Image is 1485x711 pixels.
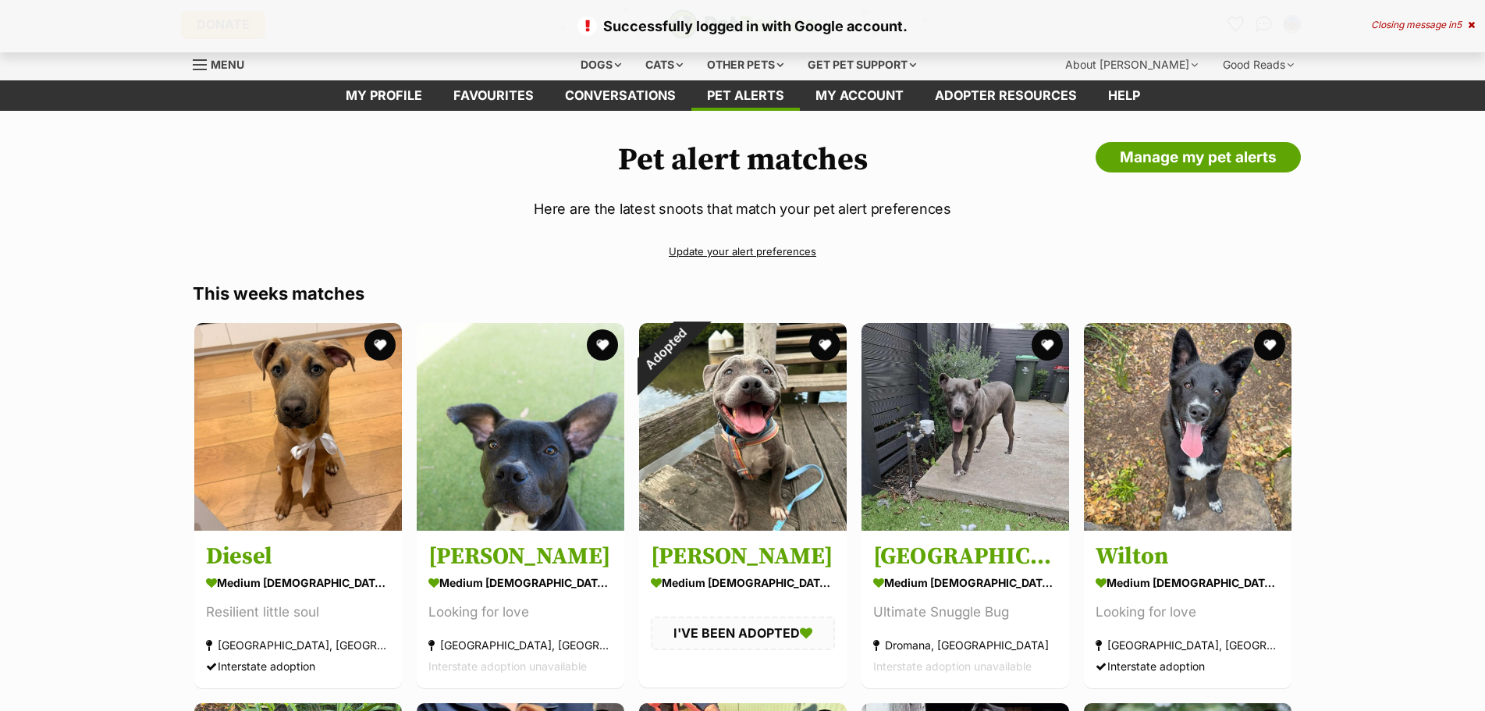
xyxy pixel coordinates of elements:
div: I'VE BEEN ADOPTED [651,617,835,649]
button: favourite [1254,329,1285,361]
a: Adopter resources [919,80,1092,111]
div: Cats [634,49,694,80]
h3: Diesel [206,542,390,571]
span: Menu [211,58,244,71]
span: Interstate adoption unavailable [428,659,587,673]
div: Resilient little soul [206,602,390,623]
a: Diesel medium [DEMOGRAPHIC_DATA] Dog Resilient little soul [GEOGRAPHIC_DATA], [GEOGRAPHIC_DATA] I... [194,530,402,688]
div: medium [DEMOGRAPHIC_DATA] Dog [651,571,835,594]
a: My profile [330,80,438,111]
a: conversations [549,80,691,111]
a: Favourites [438,80,549,111]
div: [GEOGRAPHIC_DATA], [GEOGRAPHIC_DATA] [428,635,613,656]
div: Adopted [618,303,711,396]
div: Other pets [696,49,794,80]
a: [PERSON_NAME] medium [DEMOGRAPHIC_DATA] Dog Looking for love [GEOGRAPHIC_DATA], [GEOGRAPHIC_DATA]... [417,530,624,688]
a: Menu [193,49,255,77]
div: [GEOGRAPHIC_DATA], [GEOGRAPHIC_DATA] [1096,635,1280,656]
button: favourite [364,329,396,361]
img: Dublin [862,323,1069,531]
img: Wilton [1084,323,1291,531]
div: medium [DEMOGRAPHIC_DATA] Dog [873,571,1057,594]
div: Interstate adoption [206,656,390,677]
div: Looking for love [1096,602,1280,623]
button: favourite [809,329,840,361]
a: Adopted [639,518,847,534]
h3: [PERSON_NAME] [428,542,613,571]
a: Pet alerts [691,80,800,111]
button: favourite [587,329,618,361]
div: Ultimate Snuggle Bug [873,602,1057,623]
a: [PERSON_NAME] medium [DEMOGRAPHIC_DATA] Dog I'VE BEEN ADOPTED favourite [639,530,847,687]
h3: [GEOGRAPHIC_DATA] [873,542,1057,571]
h3: This weeks matches [193,283,1293,304]
button: favourite [1032,329,1063,361]
p: Here are the latest snoots that match your pet alert preferences [193,198,1293,219]
span: Interstate adoption unavailable [873,659,1032,673]
a: Update your alert preferences [193,238,1293,265]
img: Diesel [194,323,402,531]
a: My account [800,80,919,111]
a: [GEOGRAPHIC_DATA] medium [DEMOGRAPHIC_DATA] Dog Ultimate Snuggle Bug Dromana, [GEOGRAPHIC_DATA] I... [862,530,1069,688]
img: Hogan [417,323,624,531]
a: Help [1092,80,1156,111]
div: Looking for love [428,602,613,623]
h3: Wilton [1096,542,1280,571]
div: Good Reads [1212,49,1305,80]
a: Manage my pet alerts [1096,142,1301,173]
h3: [PERSON_NAME] [651,542,835,571]
div: About [PERSON_NAME] [1054,49,1209,80]
div: medium [DEMOGRAPHIC_DATA] Dog [1096,571,1280,594]
div: Interstate adoption [1096,656,1280,677]
div: Dromana, [GEOGRAPHIC_DATA] [873,635,1057,656]
div: Dogs [570,49,632,80]
div: [GEOGRAPHIC_DATA], [GEOGRAPHIC_DATA] [206,635,390,656]
img: Lewis [639,323,847,531]
h1: Pet alert matches [193,142,1293,178]
div: medium [DEMOGRAPHIC_DATA] Dog [428,571,613,594]
a: Wilton medium [DEMOGRAPHIC_DATA] Dog Looking for love [GEOGRAPHIC_DATA], [GEOGRAPHIC_DATA] Inters... [1084,530,1291,688]
div: medium [DEMOGRAPHIC_DATA] Dog [206,571,390,594]
div: Get pet support [797,49,927,80]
